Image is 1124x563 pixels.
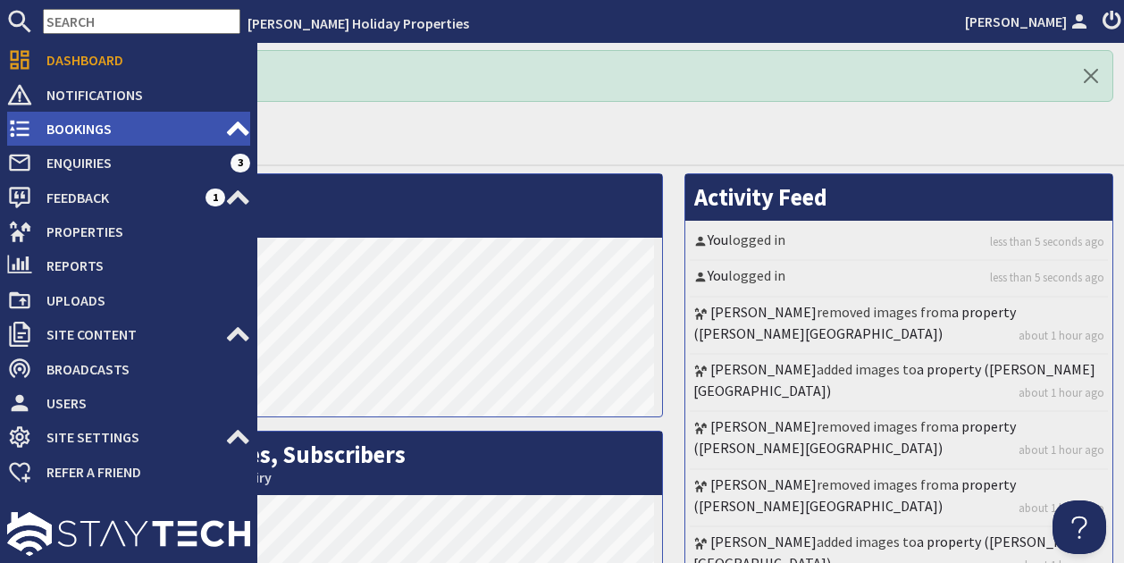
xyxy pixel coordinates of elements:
[7,355,250,383] a: Broadcasts
[32,320,225,349] span: Site Content
[247,14,469,32] a: [PERSON_NAME] Holiday Properties
[32,389,250,417] span: Users
[1019,327,1104,344] a: about 1 hour ago
[710,533,817,550] a: [PERSON_NAME]
[7,286,250,315] a: Uploads
[990,233,1104,250] a: less than 5 seconds ago
[710,417,817,435] a: [PERSON_NAME]
[32,46,250,74] span: Dashboard
[32,251,250,280] span: Reports
[690,298,1108,355] li: removed images from
[7,148,250,177] a: Enquiries 3
[7,320,250,349] a: Site Content
[7,389,250,417] a: Users
[1053,500,1106,554] iframe: Toggle Customer Support
[710,475,817,493] a: [PERSON_NAME]
[690,470,1108,527] li: removed images from
[32,217,250,246] span: Properties
[693,360,1095,399] a: a property ([PERSON_NAME][GEOGRAPHIC_DATA])
[32,458,250,486] span: Refer a Friend
[708,266,728,284] a: You
[231,154,250,172] span: 3
[1019,441,1104,458] a: about 1 hour ago
[690,261,1108,297] li: logged in
[710,360,817,378] a: [PERSON_NAME]
[7,512,250,556] img: staytech_l_w-4e588a39d9fa60e82540d7cfac8cfe4b7147e857d3e8dbdfbd41c59d52db0ec4.svg
[693,417,1016,457] a: a property ([PERSON_NAME][GEOGRAPHIC_DATA])
[7,217,250,246] a: Properties
[710,303,817,321] a: [PERSON_NAME]
[690,225,1108,261] li: logged in
[7,251,250,280] a: Reports
[206,189,225,206] span: 1
[32,286,250,315] span: Uploads
[693,303,1016,342] a: a property ([PERSON_NAME][GEOGRAPHIC_DATA])
[55,432,662,495] h2: Bookings, Enquiries, Subscribers
[63,469,653,486] small: This Month: 0 Bookings, 1 Enquiry
[690,412,1108,469] li: removed images from
[1019,384,1104,401] a: about 1 hour ago
[32,423,225,451] span: Site Settings
[43,9,240,34] input: SEARCH
[32,183,206,212] span: Feedback
[32,355,250,383] span: Broadcasts
[690,355,1108,412] li: added images to
[693,475,1016,515] a: a property ([PERSON_NAME][GEOGRAPHIC_DATA])
[32,114,225,143] span: Bookings
[694,182,827,212] a: Activity Feed
[1019,500,1104,517] a: about 1 hour ago
[7,114,250,143] a: Bookings
[32,148,231,177] span: Enquiries
[7,80,250,109] a: Notifications
[54,50,1113,102] div: Logged In! Hello!
[32,80,250,109] span: Notifications
[7,458,250,486] a: Refer a Friend
[7,423,250,451] a: Site Settings
[63,212,653,229] small: This Month: 52 Visits
[990,269,1104,286] a: less than 5 seconds ago
[7,46,250,74] a: Dashboard
[708,231,728,248] a: You
[965,11,1092,32] a: [PERSON_NAME]
[7,183,250,212] a: Feedback 1
[55,174,662,238] h2: Visits per Day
